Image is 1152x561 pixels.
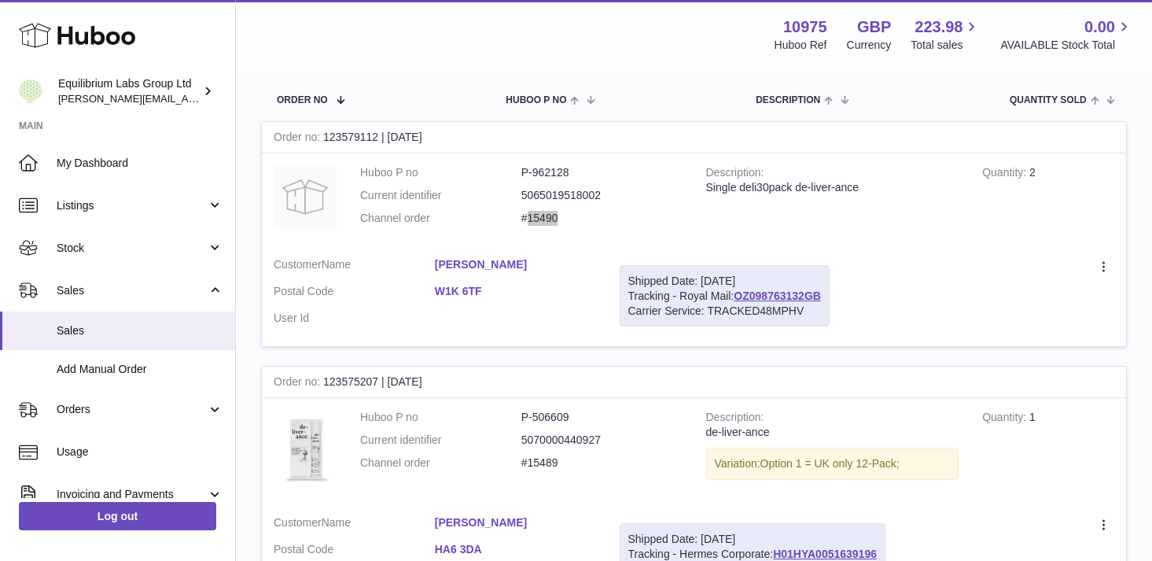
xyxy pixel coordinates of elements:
strong: Description [706,166,764,183]
td: 1 [970,398,1126,504]
a: 0.00 AVAILABLE Stock Total [1000,17,1133,53]
dd: 5065019518002 [521,188,683,203]
div: Equilibrium Labs Group Ltd [58,76,200,106]
a: HA6 3DA [435,542,596,557]
span: Sales [57,323,223,338]
strong: Quantity [982,166,1029,183]
span: 223.98 [915,17,962,38]
div: 123579112 | [DATE] [262,122,1126,153]
span: Customer [274,516,322,529]
strong: 10975 [783,17,827,38]
a: W1K 6TF [435,284,596,299]
div: Tracking - Royal Mail: [620,265,830,327]
a: [PERSON_NAME] [435,515,596,530]
div: Currency [847,38,892,53]
div: Variation: [706,448,959,480]
div: Shipped Date: [DATE] [628,532,877,547]
a: OZ098763132GB [734,290,821,302]
span: Stock [57,241,207,256]
span: Listings [57,198,207,213]
div: 123575207 | [DATE] [262,367,1126,398]
span: Invoicing and Payments [57,487,207,502]
span: Order No [277,95,328,105]
dt: Channel order [360,211,521,226]
dt: Name [274,515,435,534]
dt: Current identifier [360,433,521,448]
strong: Order no [274,131,323,147]
span: Description [756,95,820,105]
span: Usage [57,445,223,460]
div: de-liver-ance [706,425,959,440]
dt: Huboo P no [360,410,521,425]
dt: Postal Code [274,542,435,561]
div: Shipped Date: [DATE] [628,274,821,289]
div: Huboo Ref [775,38,827,53]
a: Log out [19,502,216,530]
span: Quantity Sold [1010,95,1087,105]
dt: Name [274,257,435,276]
span: Customer [274,258,322,271]
dd: P-506609 [521,410,683,425]
img: 3PackDeliverance_Front.jpg [274,410,337,488]
dt: Current identifier [360,188,521,203]
span: AVAILABLE Stock Total [1000,38,1133,53]
dd: #15489 [521,456,683,471]
dt: User Id [274,311,435,326]
span: 0.00 [1084,17,1115,38]
strong: GBP [857,17,891,38]
a: [PERSON_NAME] [435,257,596,272]
span: Total sales [911,38,981,53]
strong: Description [706,411,764,427]
dt: Huboo P no [360,165,521,180]
dt: Channel order [360,456,521,471]
dt: Postal Code [274,284,435,303]
span: My Dashboard [57,156,223,171]
div: Single deli30pack de-liver-ance [706,180,959,195]
span: Huboo P no [506,95,566,105]
span: Sales [57,283,207,298]
span: [PERSON_NAME][EMAIL_ADDRESS][DOMAIN_NAME] [58,92,315,105]
a: H01HYA0051639196 [773,548,877,560]
dd: 5070000440927 [521,433,683,448]
img: no-photo.jpg [274,165,337,228]
div: Carrier Service: TRACKED48MPHV [628,304,821,319]
span: Add Manual Order [57,362,223,377]
dd: P-962128 [521,165,683,180]
strong: Order no [274,375,323,392]
dd: #15490 [521,211,683,226]
img: h.woodrow@theliverclinic.com [19,79,42,103]
strong: Quantity [982,411,1029,427]
span: Orders [57,402,207,417]
a: 223.98 Total sales [911,17,981,53]
td: 2 [970,153,1126,245]
span: Option 1 = UK only 12-Pack; [760,457,900,470]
